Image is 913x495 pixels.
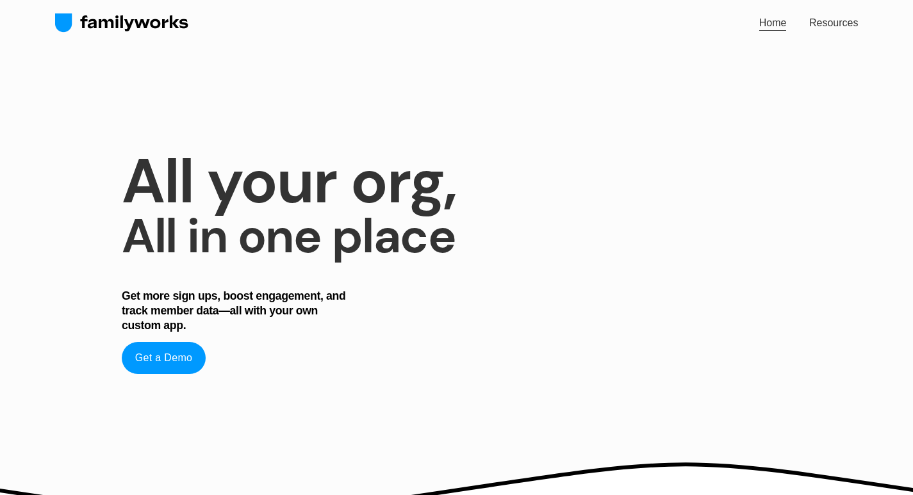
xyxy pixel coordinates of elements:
a: Get a Demo [122,342,206,374]
strong: All in one place [122,205,456,267]
h4: Get more sign ups, boost engagement, and track member data—all with your own custom app. [122,289,356,333]
strong: All your org, [122,141,456,222]
a: Home [759,14,787,31]
img: FamilyWorks [55,13,189,33]
a: Resources [809,14,858,31]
